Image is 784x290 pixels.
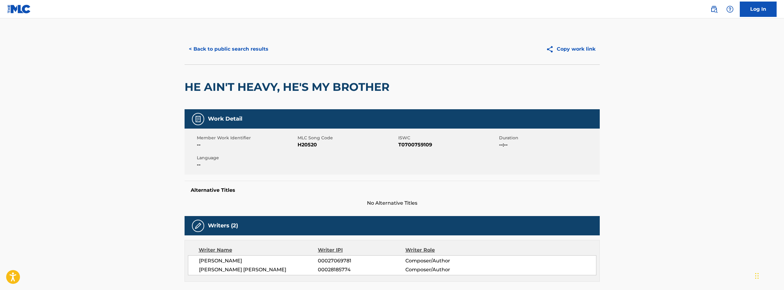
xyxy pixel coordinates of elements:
[398,135,497,141] span: ISWC
[318,266,405,273] span: 00028185774
[499,135,598,141] span: Duration
[710,6,718,13] img: search
[197,155,296,161] span: Language
[405,246,485,254] div: Writer Role
[199,257,318,265] span: [PERSON_NAME]
[755,267,759,285] div: Drag
[318,246,405,254] div: Writer IPI
[185,80,392,94] h2: HE AIN'T HEAVY, HE'S MY BROTHER
[405,257,485,265] span: Composer/Author
[546,45,557,53] img: Copy work link
[185,199,600,207] span: No Alternative Titles
[194,222,202,230] img: Writers
[197,141,296,149] span: --
[318,257,405,265] span: 00027069781
[753,261,784,290] iframe: Chat Widget
[199,266,318,273] span: [PERSON_NAME] [PERSON_NAME]
[185,41,273,57] button: < Back to public search results
[191,187,594,193] h5: Alternative Titles
[298,135,397,141] span: MLC Song Code
[726,6,734,13] img: help
[499,141,598,149] span: --:--
[708,3,720,15] a: Public Search
[197,161,296,168] span: --
[197,135,296,141] span: Member Work Identifier
[194,115,202,123] img: Work Detail
[208,222,238,229] h5: Writers (2)
[542,41,600,57] button: Copy work link
[740,2,777,17] a: Log In
[208,115,242,122] h5: Work Detail
[405,266,485,273] span: Composer/Author
[398,141,497,149] span: T0700759109
[199,246,318,254] div: Writer Name
[724,3,736,15] div: Help
[298,141,397,149] span: H20520
[7,5,31,14] img: MLC Logo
